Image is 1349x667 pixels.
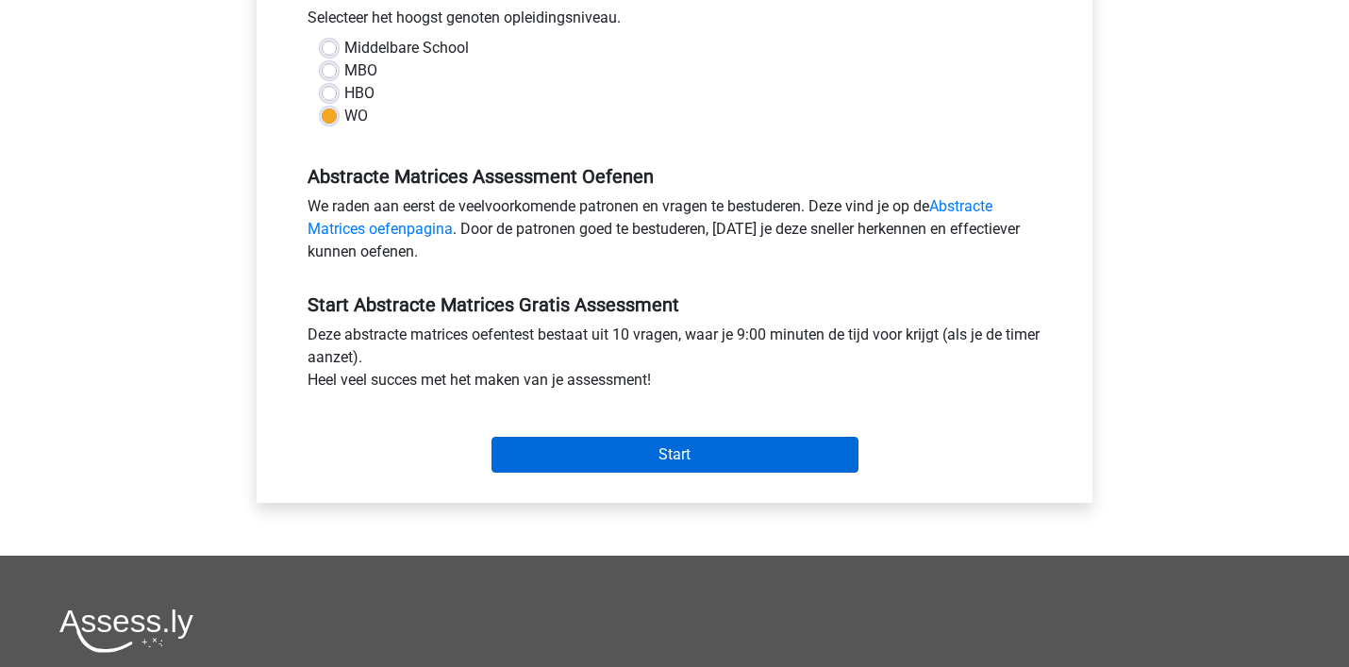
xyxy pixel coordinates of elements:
[344,37,469,59] label: Middelbare School
[344,105,368,127] label: WO
[59,609,193,653] img: Assessly logo
[293,324,1056,399] div: Deze abstracte matrices oefentest bestaat uit 10 vragen, waar je 9:00 minuten de tijd voor krijgt...
[344,82,375,105] label: HBO
[308,293,1041,316] h5: Start Abstracte Matrices Gratis Assessment
[293,195,1056,271] div: We raden aan eerst de veelvoorkomende patronen en vragen te bestuderen. Deze vind je op de . Door...
[344,59,377,82] label: MBO
[293,7,1056,37] div: Selecteer het hoogst genoten opleidingsniveau.
[491,437,858,473] input: Start
[308,165,1041,188] h5: Abstracte Matrices Assessment Oefenen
